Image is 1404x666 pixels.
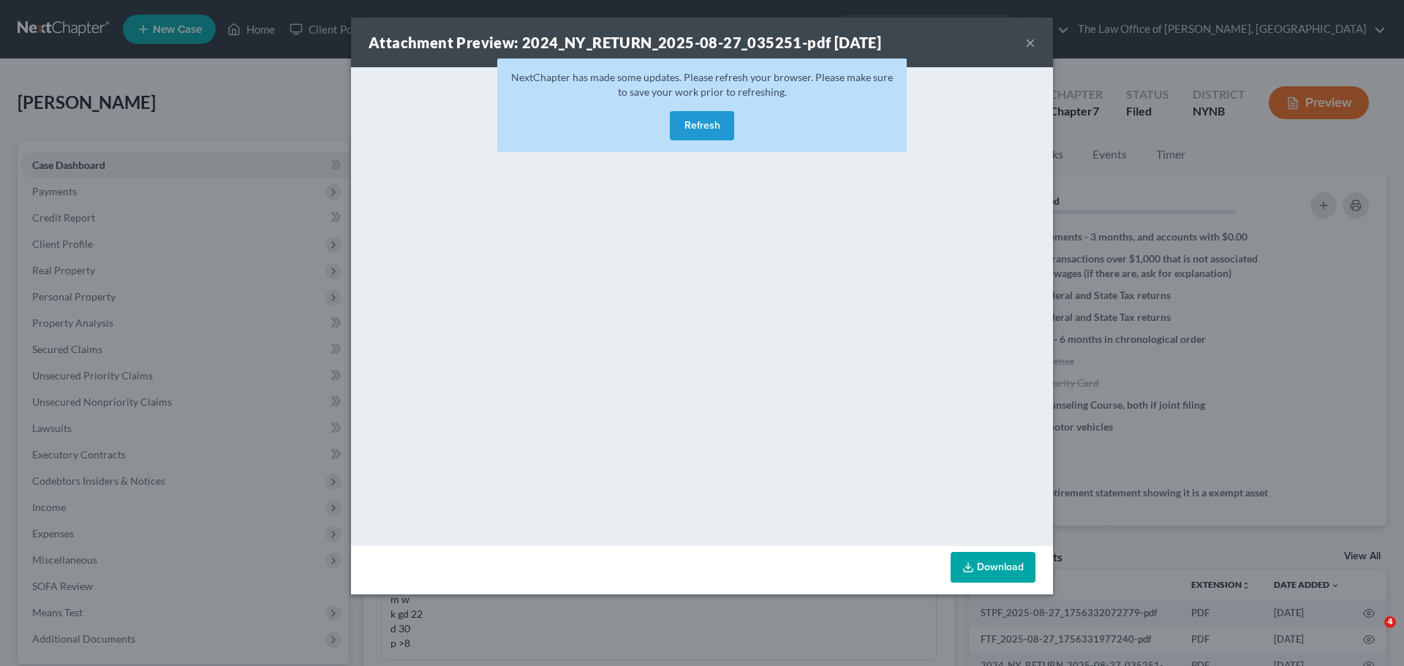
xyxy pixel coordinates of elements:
[670,111,734,140] button: Refresh
[369,34,881,51] strong: Attachment Preview: 2024_NY_RETURN_2025-08-27_035251-pdf [DATE]
[951,552,1035,583] a: Download
[511,71,893,98] span: NextChapter has made some updates. Please refresh your browser. Please make sure to save your wor...
[351,67,1053,542] iframe: <object ng-attr-data='[URL][DOMAIN_NAME]' type='application/pdf' width='100%' height='650px'></ob...
[1025,34,1035,51] button: ×
[1384,616,1396,628] span: 4
[1354,616,1389,651] iframe: Intercom live chat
